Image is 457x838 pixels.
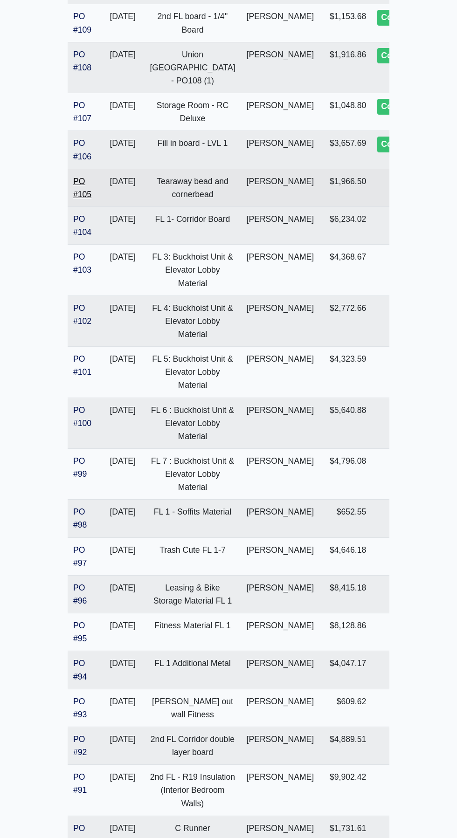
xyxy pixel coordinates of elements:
td: $4,368.67 [319,245,372,295]
td: [PERSON_NAME] [241,347,320,398]
td: $609.62 [319,689,372,727]
td: [PERSON_NAME] [241,398,320,448]
a: PO #108 [73,50,91,72]
td: [PERSON_NAME] out wall Fitness [144,689,241,727]
td: [DATE] [101,347,144,398]
td: [DATE] [101,93,144,131]
td: [DATE] [101,206,144,244]
a: PO #109 [73,12,91,34]
div: Complete [377,137,422,152]
td: [DATE] [101,727,144,765]
td: $1,048.80 [319,93,372,131]
td: [PERSON_NAME] [241,613,320,651]
td: [DATE] [101,448,144,499]
a: PO #107 [73,101,91,123]
a: PO #102 [73,303,91,326]
a: PO #96 [73,583,87,605]
td: [DATE] [101,575,144,613]
td: $4,646.18 [319,537,372,575]
td: $4,323.59 [319,347,372,398]
td: Storage Room - RC Deluxe [144,93,241,131]
td: Union [GEOGRAPHIC_DATA] - PO108 (1) [144,42,241,93]
td: [PERSON_NAME] [241,169,320,206]
td: 2nd FL board - 1/4'' Board [144,4,241,42]
td: [PERSON_NAME] [241,131,320,169]
td: $6,234.02 [319,206,372,244]
td: [PERSON_NAME] [241,93,320,131]
a: PO #94 [73,659,87,681]
td: [DATE] [101,613,144,651]
td: [PERSON_NAME] [241,689,320,727]
td: [PERSON_NAME] [241,727,320,765]
td: FL 1 - Soffits Material [144,500,241,537]
a: PO #106 [73,138,91,161]
td: [DATE] [101,245,144,295]
a: PO #95 [73,621,87,643]
td: $8,415.18 [319,575,372,613]
td: FL 1 Additional Metal [144,651,241,689]
td: [DATE] [101,765,144,816]
td: Leasing & Bike Storage Material FL 1 [144,575,241,613]
td: 2nd FL Corridor double layer board [144,727,241,765]
a: PO #101 [73,354,91,377]
td: [DATE] [101,131,144,169]
td: [PERSON_NAME] [241,42,320,93]
td: [DATE] [101,500,144,537]
td: FL 1- Corridor Board [144,206,241,244]
td: Trash Cute FL 1-7 [144,537,241,575]
a: PO #97 [73,545,87,568]
td: FL 4: Buckhoist Unit & Elevator Lobby Material [144,295,241,346]
td: [PERSON_NAME] [241,500,320,537]
td: [PERSON_NAME] [241,765,320,816]
td: Fill in board - LVL 1 [144,131,241,169]
td: [PERSON_NAME] [241,651,320,689]
td: [DATE] [101,4,144,42]
a: PO #93 [73,697,87,719]
td: $5,640.88 [319,398,372,448]
td: FL 6 : Buckhoist Unit & Elevator Lobby Material [144,398,241,448]
td: [PERSON_NAME] [241,575,320,613]
td: $4,047.17 [319,651,372,689]
td: [DATE] [101,169,144,206]
a: PO #91 [73,772,87,795]
a: PO #98 [73,507,87,529]
td: $3,657.69 [319,131,372,169]
td: Fitness Material FL 1 [144,613,241,651]
td: FL 7 : Buckhoist Unit & Elevator Lobby Material [144,448,241,499]
div: Complete [377,99,422,115]
a: PO #100 [73,405,91,428]
div: Complete [377,48,422,64]
a: PO #103 [73,252,91,275]
td: [PERSON_NAME] [241,448,320,499]
td: $1,966.50 [319,169,372,206]
td: [DATE] [101,537,144,575]
a: PO #92 [73,735,87,757]
td: [PERSON_NAME] [241,206,320,244]
a: PO #99 [73,456,87,479]
td: Tearaway bead and cornerbead [144,169,241,206]
td: 2nd FL - R19 Insulation (Interior Bedroom Walls) [144,765,241,816]
td: [PERSON_NAME] [241,295,320,346]
td: [PERSON_NAME] [241,245,320,295]
td: FL 5: Buckhoist Unit & Elevator Lobby Material [144,347,241,398]
td: $652.55 [319,500,372,537]
td: [DATE] [101,651,144,689]
td: $9,902.42 [319,765,372,816]
td: $4,796.08 [319,448,372,499]
div: Complete [377,10,422,26]
td: [DATE] [101,295,144,346]
td: $1,916.86 [319,42,372,93]
td: [PERSON_NAME] [241,537,320,575]
td: [DATE] [101,689,144,727]
td: $1,153.68 [319,4,372,42]
td: $2,772.66 [319,295,372,346]
td: [DATE] [101,42,144,93]
a: PO #105 [73,177,91,199]
a: PO #104 [73,214,91,237]
td: $8,128.86 [319,613,372,651]
td: FL 3: Buckhoist Unit & Elevator Lobby Material [144,245,241,295]
td: $4,889.51 [319,727,372,765]
td: [DATE] [101,398,144,448]
td: [PERSON_NAME] [241,4,320,42]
